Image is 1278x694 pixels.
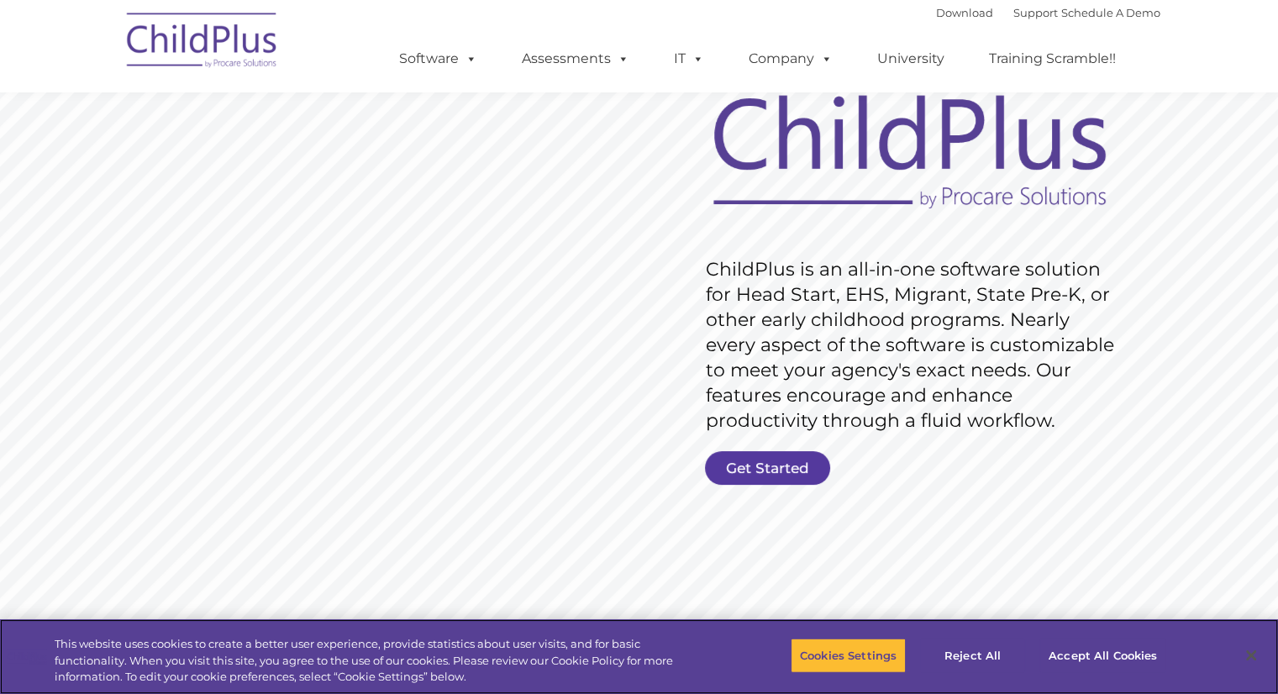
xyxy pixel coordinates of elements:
[1039,638,1166,673] button: Accept All Cookies
[1061,6,1160,19] a: Schedule A Demo
[706,257,1123,434] rs-layer: ChildPlus is an all-in-one software solution for Head Start, EHS, Migrant, State Pre-K, or other ...
[732,42,849,76] a: Company
[972,42,1133,76] a: Training Scramble!!
[55,636,703,686] div: This website uses cookies to create a better user experience, provide statistics about user visit...
[705,451,830,485] a: Get Started
[920,638,1025,673] button: Reject All
[1233,637,1270,674] button: Close
[657,42,721,76] a: IT
[791,638,906,673] button: Cookies Settings
[936,6,1160,19] font: |
[505,42,646,76] a: Assessments
[382,42,494,76] a: Software
[936,6,993,19] a: Download
[118,1,287,85] img: ChildPlus by Procare Solutions
[1013,6,1058,19] a: Support
[860,42,961,76] a: University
